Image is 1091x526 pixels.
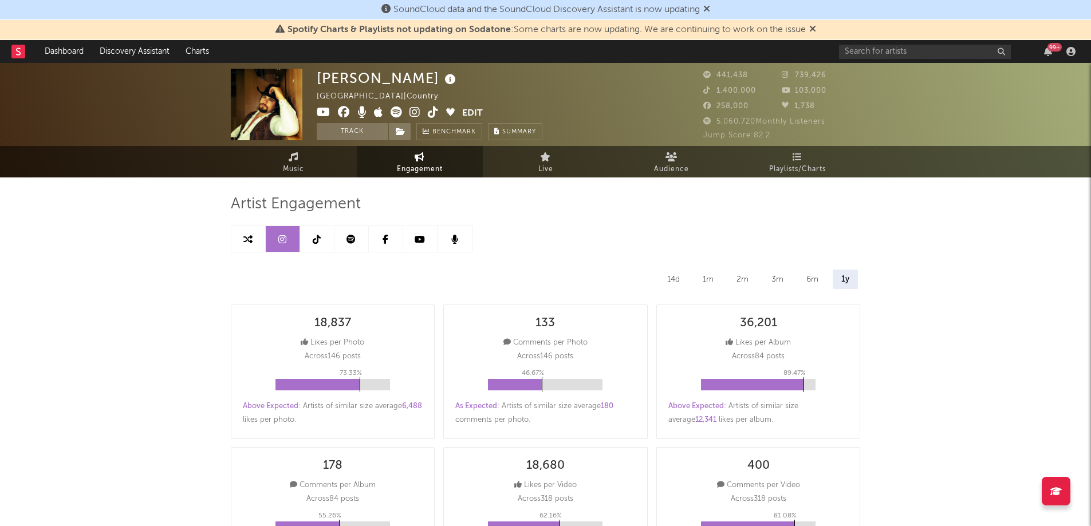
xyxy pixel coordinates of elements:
span: Above Expected [243,402,298,410]
span: 180 [601,402,613,410]
span: Artist Engagement [231,197,361,211]
p: 46.67 % [522,366,544,380]
span: Audience [654,163,689,176]
div: 2m [728,270,757,289]
span: Music [283,163,304,176]
span: 12,341 [695,416,716,424]
span: 5,060,720 Monthly Listeners [703,118,825,125]
span: Summary [502,129,536,135]
a: Benchmark [416,123,482,140]
span: 6,488 [402,402,422,410]
span: Benchmark [432,125,476,139]
div: Likes per Album [726,336,791,350]
div: 18,680 [526,459,565,473]
div: [PERSON_NAME] [317,69,459,88]
span: 258,000 [703,102,749,110]
button: Track [317,123,388,140]
p: Across 318 posts [731,492,786,506]
a: Charts [178,40,217,63]
p: Across 84 posts [306,492,359,506]
div: 18,837 [314,317,351,330]
p: 81.08 % [774,509,797,523]
div: 36,201 [740,317,777,330]
div: 178 [323,459,342,473]
p: Across 146 posts [517,350,573,363]
span: Playlists/Charts [769,163,826,176]
span: Jump Score: 82.2 [703,132,770,139]
span: Above Expected [668,402,724,410]
button: 99+ [1044,47,1052,56]
p: Across 318 posts [518,492,573,506]
div: Comments per Photo [503,336,588,350]
div: : Artists of similar size average likes per photo . [243,400,423,427]
span: Spotify Charts & Playlists not updating on Sodatone [287,25,511,34]
p: Across 84 posts [732,350,785,363]
p: 89.47 % [783,366,806,380]
div: 99 + [1047,43,1062,52]
span: 1,738 [782,102,815,110]
div: Comments per Album [290,478,376,492]
div: 133 [535,317,555,330]
a: Audience [609,146,735,177]
div: 6m [798,270,827,289]
a: Playlists/Charts [735,146,861,177]
span: 1,400,000 [703,87,756,94]
span: Dismiss [703,5,710,14]
span: 103,000 [782,87,826,94]
button: Edit [462,106,483,121]
span: 739,426 [782,72,826,79]
div: 400 [747,459,770,473]
span: : Some charts are now updating. We are continuing to work on the issue [287,25,806,34]
div: [GEOGRAPHIC_DATA] | Country [317,90,451,104]
div: 3m [763,270,792,289]
a: Discovery Assistant [92,40,178,63]
span: Engagement [397,163,443,176]
span: Live [538,163,553,176]
div: : Artists of similar size average likes per album . [668,400,849,427]
button: Summary [488,123,542,140]
div: 1m [694,270,722,289]
span: 441,438 [703,72,748,79]
span: As Expected [455,402,497,410]
a: Dashboard [37,40,92,63]
a: Live [483,146,609,177]
div: 1y [833,270,858,289]
a: Engagement [357,146,483,177]
p: Across 146 posts [305,350,361,363]
span: Dismiss [809,25,816,34]
a: Music [231,146,357,177]
span: SoundCloud data and the SoundCloud Discovery Assistant is now updating [393,5,700,14]
div: 14d [659,270,688,289]
div: Likes per Video [514,478,577,492]
p: 73.33 % [340,366,362,380]
p: 62.16 % [539,509,562,523]
div: Likes per Photo [301,336,364,350]
div: : Artists of similar size average comments per photo . [455,400,636,427]
div: Comments per Video [717,478,800,492]
p: 55.26 % [318,509,341,523]
input: Search for artists [839,45,1011,59]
